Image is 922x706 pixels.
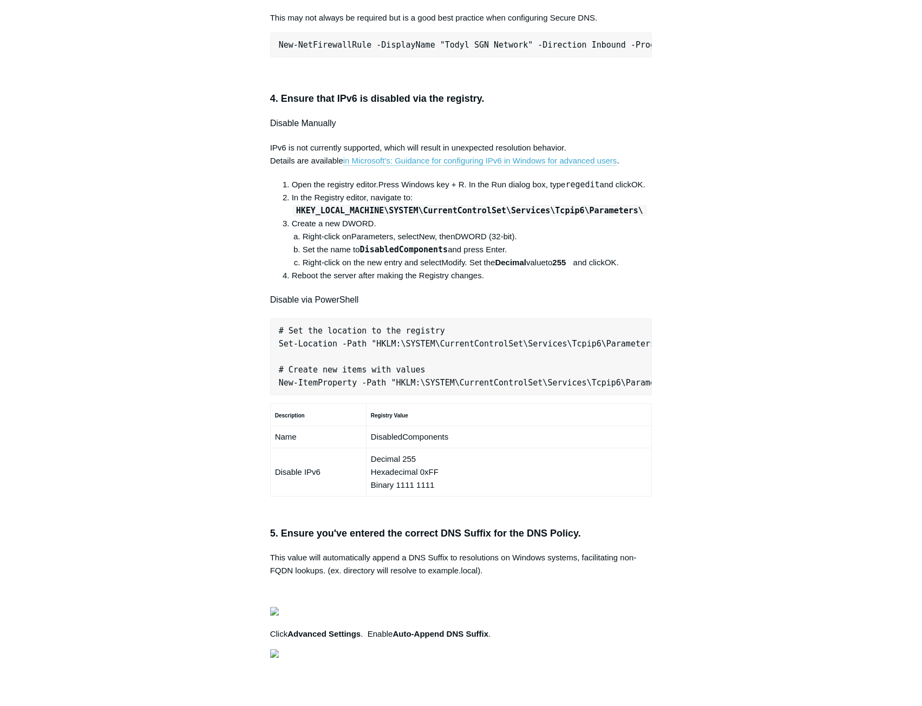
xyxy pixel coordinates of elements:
[455,232,515,241] span: DWORD (32-bit)
[366,426,651,448] td: DisabledComponents
[275,413,305,419] strong: Description
[270,318,652,395] pre: # Set the location to the registry Set-Location -Path "HKLM:\SYSTEM\CurrentControlSet\Services\Tc...
[270,11,652,24] p: This may not always be required but is a good best practice when configuring Secure DNS.
[303,232,517,241] span: Right-click on , select , then .
[270,607,279,616] img: 27414207119379
[292,180,378,189] span: Open the registry editor.
[270,293,652,307] h4: Disable via PowerShell
[343,156,617,166] a: in Microsoft's: Guidance for configuring IPv6 in Windows for advanced users
[270,141,652,167] p: IPv6 is not currently supported, which will result in unexpected resolution behavior. Details are...
[631,180,643,189] span: OK
[270,32,652,57] pre: New-NetFirewallRule -DisplayName "Todyl SGN Network" -Direction Inbound -Program Any -LocalAddres...
[270,426,366,448] td: Name
[270,551,652,577] p: This value will automatically append a DNS Suffix to resolutions on Windows systems, facilitating...
[495,258,526,267] strong: Decimal
[292,178,652,191] li: Press Windows key + R. In the Run dialog box, type and click .
[292,219,376,228] span: Create a new DWORD.
[270,627,652,640] p: Click . Enable .
[270,649,279,658] img: 27414169404179
[287,629,361,638] strong: Advanced Settings
[526,258,546,267] span: value
[552,258,566,267] strong: 255
[303,245,507,254] span: Set the name to and press Enter.
[270,91,652,107] h3: 4. Ensure that IPv6 is disabled via the registry.
[441,258,465,267] span: Modify
[351,232,394,241] span: Parameters
[293,205,646,216] code: HKEY_LOCAL_MACHINE\SYSTEM\CurrentControlSet\Services\Tcpip6\Parameters\
[270,448,366,496] td: Disable IPv6
[292,271,484,280] span: Reboot the server after making the Registry changes.
[270,116,652,130] h4: Disable Manually
[419,232,435,241] span: New
[565,180,599,189] kbd: regedit
[393,629,488,638] strong: Auto-Append DNS Suffix
[605,258,617,267] span: OK
[366,448,651,496] td: Decimal 255 Hexadecimal 0xFF Binary 1111 1111
[292,193,648,215] span: In the Registry editor, navigate to:
[371,413,408,419] strong: Registry Value
[270,526,652,541] h3: 5. Ensure you've entered the correct DNS Suffix for the DNS Policy.
[360,245,448,254] kbd: DisabledComponents
[303,258,619,267] span: Right-click on the new entry and select . Set the to and click .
